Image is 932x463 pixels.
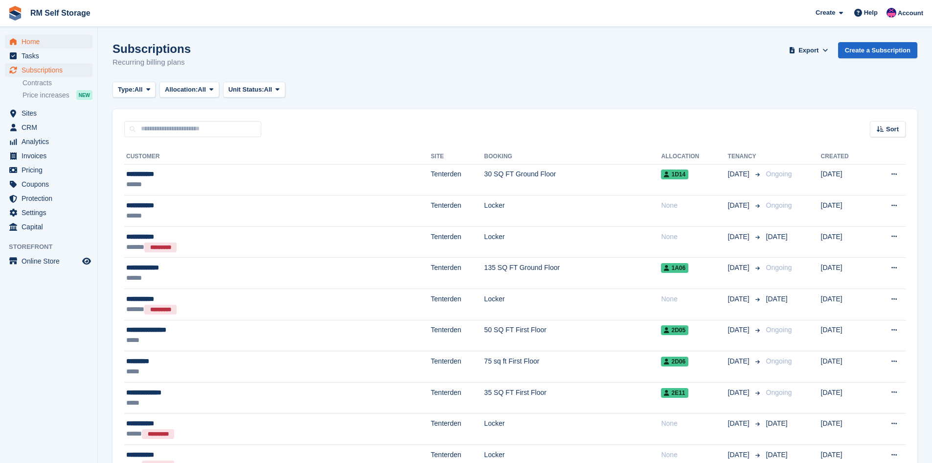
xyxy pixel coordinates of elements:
span: [DATE] [728,232,751,242]
a: menu [5,106,92,120]
div: None [661,294,727,304]
span: [DATE] [728,169,751,179]
span: 1D14 [661,170,688,179]
td: Locker [484,226,661,258]
span: [DATE] [728,450,751,460]
td: Tenterden [431,289,484,320]
span: Price increases [23,91,69,100]
span: [DATE] [728,263,751,273]
span: Subscriptions [22,63,80,77]
a: menu [5,35,92,49]
a: menu [5,206,92,219]
td: Locker [484,414,661,445]
td: 135 SQ FT Ground Floor [484,258,661,289]
span: Ongoing [766,389,792,396]
td: [DATE] [821,195,870,227]
span: [DATE] [728,418,751,429]
span: 2D05 [661,325,688,335]
td: Tenterden [431,226,484,258]
a: Preview store [81,255,92,267]
td: [DATE] [821,351,870,383]
th: Allocation [661,149,727,165]
span: Ongoing [766,170,792,178]
div: None [661,418,727,429]
span: [DATE] [766,451,788,459]
td: Tenterden [431,195,484,227]
span: Sort [886,124,899,134]
a: Contracts [23,78,92,88]
span: Home [22,35,80,49]
span: Export [798,46,818,55]
span: [DATE] [728,325,751,335]
td: 35 SQ FT First Floor [484,382,661,414]
span: Analytics [22,135,80,148]
td: [DATE] [821,258,870,289]
th: Customer [124,149,431,165]
a: menu [5,49,92,63]
td: [DATE] [821,226,870,258]
span: Protection [22,192,80,205]
span: Unit Status: [228,85,264,95]
div: None [661,232,727,242]
button: Allocation: All [159,82,219,98]
a: menu [5,220,92,234]
td: [DATE] [821,320,870,351]
span: [DATE] [728,388,751,398]
span: Ongoing [766,357,792,365]
div: None [661,200,727,211]
span: 2D06 [661,357,688,366]
a: menu [5,135,92,148]
td: Locker [484,289,661,320]
button: Export [787,42,830,58]
span: [DATE] [766,419,788,427]
span: All [264,85,273,95]
span: [DATE] [728,356,751,366]
span: Settings [22,206,80,219]
span: [DATE] [766,295,788,303]
button: Unit Status: All [223,82,285,98]
span: [DATE] [728,294,751,304]
span: CRM [22,121,80,134]
td: Tenterden [431,164,484,195]
td: [DATE] [821,382,870,414]
td: Tenterden [431,320,484,351]
td: Tenterden [431,382,484,414]
span: Invoices [22,149,80,163]
th: Created [821,149,870,165]
span: 1A06 [661,263,688,273]
span: Sites [22,106,80,120]
span: Pricing [22,163,80,177]
th: Tenancy [728,149,762,165]
a: Create a Subscription [838,42,917,58]
a: menu [5,177,92,191]
span: Online Store [22,254,80,268]
img: Roger Marsh [887,8,896,18]
a: menu [5,121,92,134]
span: Coupons [22,177,80,191]
a: menu [5,63,92,77]
div: NEW [76,90,92,100]
span: Capital [22,220,80,234]
a: menu [5,149,92,163]
a: Price increases NEW [23,90,92,100]
span: Account [898,8,923,18]
td: Tenterden [431,414,484,445]
th: Booking [484,149,661,165]
span: 2E11 [661,388,688,398]
span: All [198,85,206,95]
span: [DATE] [766,233,788,241]
span: Storefront [9,242,97,252]
span: Ongoing [766,264,792,271]
th: Site [431,149,484,165]
td: 50 SQ FT First Floor [484,320,661,351]
div: None [661,450,727,460]
td: [DATE] [821,414,870,445]
td: Tenterden [431,351,484,383]
a: menu [5,163,92,177]
a: menu [5,192,92,205]
a: RM Self Storage [26,5,94,21]
a: menu [5,254,92,268]
td: Tenterden [431,258,484,289]
img: stora-icon-8386f47178a22dfd0bd8f6a31ec36ba5ce8667c1dd55bd0f319d3a0aa187defe.svg [8,6,23,21]
h1: Subscriptions [113,42,191,55]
